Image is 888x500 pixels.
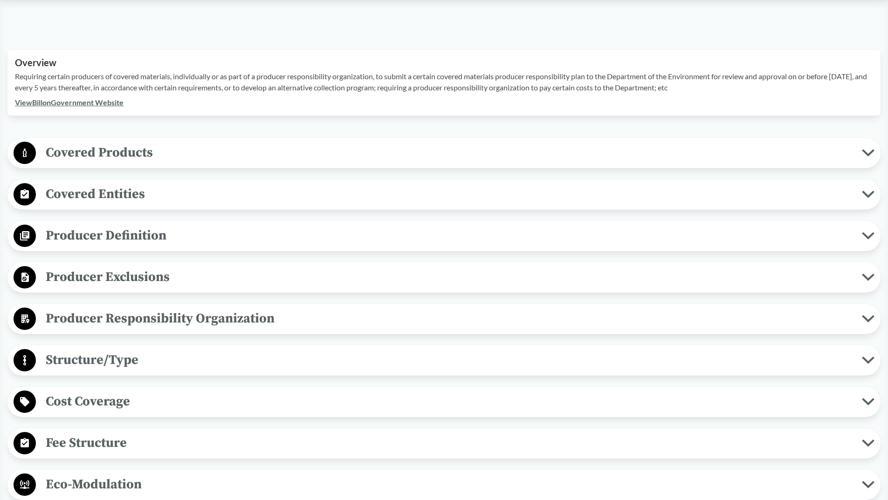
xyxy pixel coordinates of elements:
button: Cost Coverage [11,390,877,414]
a: ViewBillonGovernment Website [15,98,124,107]
span: Eco-Modulation [36,474,862,495]
p: Requiring certain producers of covered materials, individually or as part of a producer responsib... [15,71,873,93]
button: Covered Entities [11,183,877,206]
button: Producer Definition [11,224,877,248]
button: Producer Exclusions [11,266,877,289]
span: Covered Products [36,142,862,163]
span: Covered Entities [36,184,862,205]
span: Cost Coverage [36,391,862,412]
button: Eco-Modulation [11,473,877,497]
button: Fee Structure [11,432,877,455]
span: Producer Responsibility Organization [36,308,862,329]
h2: Overview [15,57,873,68]
span: Fee Structure [36,432,862,453]
button: Structure/Type [11,349,877,372]
span: Producer Exclusions [36,267,862,288]
button: Producer Responsibility Organization [11,307,877,331]
span: Structure/Type [36,349,862,370]
button: Covered Products [11,141,877,165]
span: Producer Definition [36,225,862,246]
